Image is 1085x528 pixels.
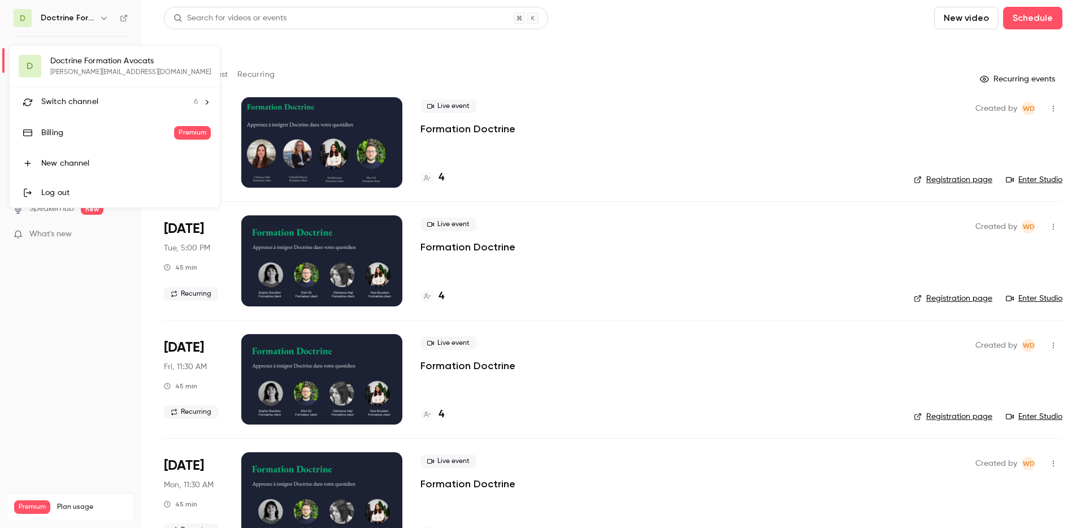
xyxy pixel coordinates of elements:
[41,158,211,169] div: New channel
[41,96,98,108] span: Switch channel
[174,126,211,140] span: Premium
[41,127,174,139] div: Billing
[41,187,211,198] div: Log out
[194,96,198,108] span: 6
